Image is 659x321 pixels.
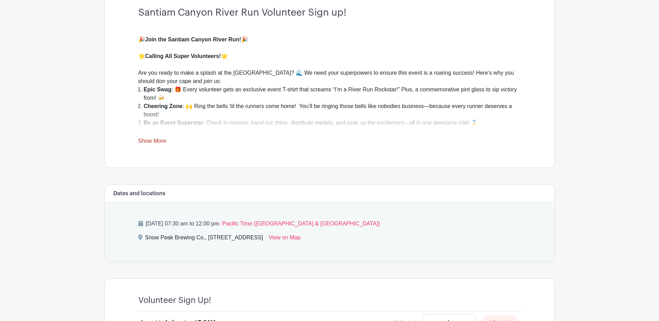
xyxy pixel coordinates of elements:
strong: Be an Event Superstar [144,120,203,126]
li: : Check in runners, hand out shirts, distribute medals, and soak up the excitement—all in one awe... [144,119,521,127]
li: : 🙌 Ring the bells 'til the runners come home! You’ll be ringing those bells like nobodies busine... [144,102,521,119]
div: 🎉 🎉 [138,27,521,44]
h6: Dates and locations [113,190,165,197]
strong: Epic Swag [144,87,172,92]
p: [DATE] 07:30 am to 12:00 pm [138,220,521,228]
a: Show More [138,138,166,147]
span: - Pacific Time ([GEOGRAPHIC_DATA] & [GEOGRAPHIC_DATA]) [219,221,380,227]
h4: Volunteer Sign Up! [138,295,211,305]
li: : 🎁 Every volunteer gets an exclusive event T-shirt that screams “I’m a River Run Rockstar!” Plus... [144,85,521,102]
div: 🌟 🌟 [138,44,521,60]
div: Are you ready to make a splash at the [GEOGRAPHIC_DATA]? 🌊 We need your superpowers to ensure thi... [138,60,521,85]
div: Snow Peak Brewing Co., [STREET_ADDRESS] [145,233,263,245]
strong: Calling All Super Volunteers! [145,53,221,59]
h3: Santiam Canyon River Run Volunteer Sign up! [138,7,521,19]
strong: Join the Santiam Canyon River Run! [145,36,241,42]
a: View on Map [269,233,300,245]
strong: Cheering Zone [144,103,183,109]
